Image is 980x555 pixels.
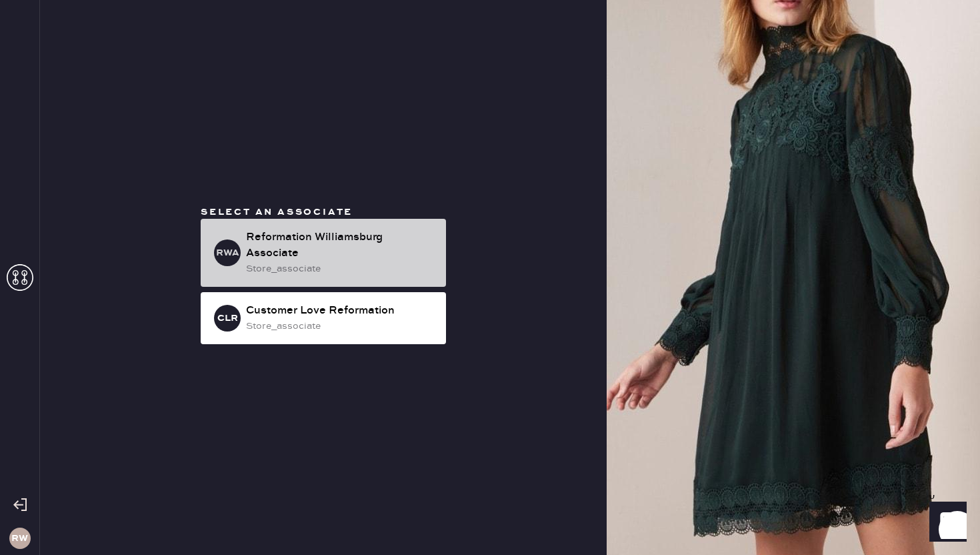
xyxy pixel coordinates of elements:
[246,261,435,276] div: store_associate
[246,229,435,261] div: Reformation Williamsburg Associate
[246,319,435,334] div: store_associate
[217,314,238,323] h3: CLR
[11,534,28,543] h3: RW
[917,495,974,552] iframe: Front Chat
[201,206,353,218] span: Select an associate
[216,248,239,257] h3: RWA
[246,303,435,319] div: Customer Love Reformation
